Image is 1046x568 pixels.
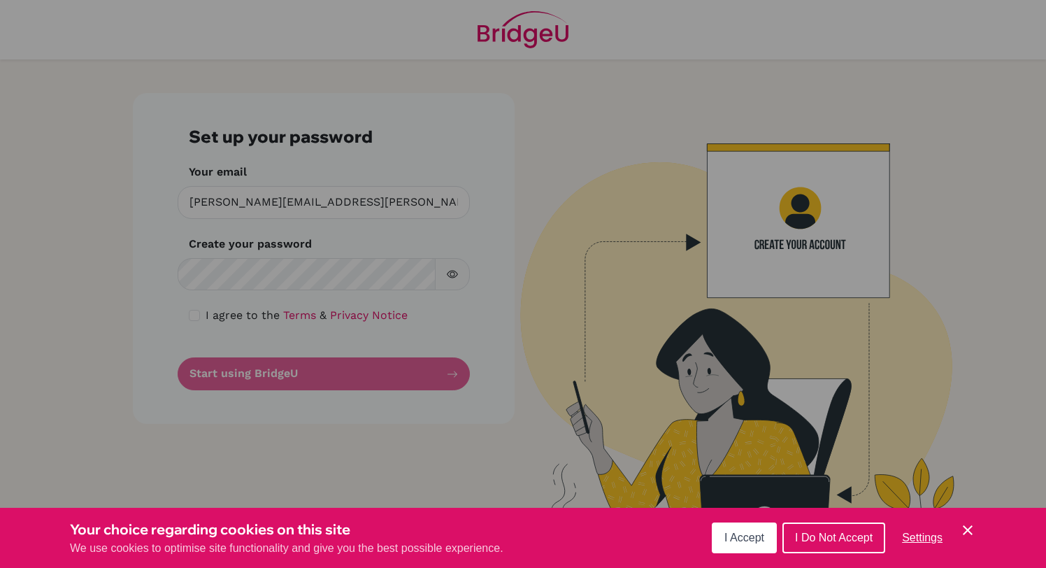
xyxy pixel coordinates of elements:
[959,522,976,539] button: Save and close
[891,524,954,552] button: Settings
[70,519,503,540] h3: Your choice regarding cookies on this site
[782,523,885,553] button: I Do Not Accept
[795,532,873,544] span: I Do Not Accept
[724,532,764,544] span: I Accept
[70,540,503,557] p: We use cookies to optimise site functionality and give you the best possible experience.
[902,532,943,544] span: Settings
[712,523,777,553] button: I Accept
